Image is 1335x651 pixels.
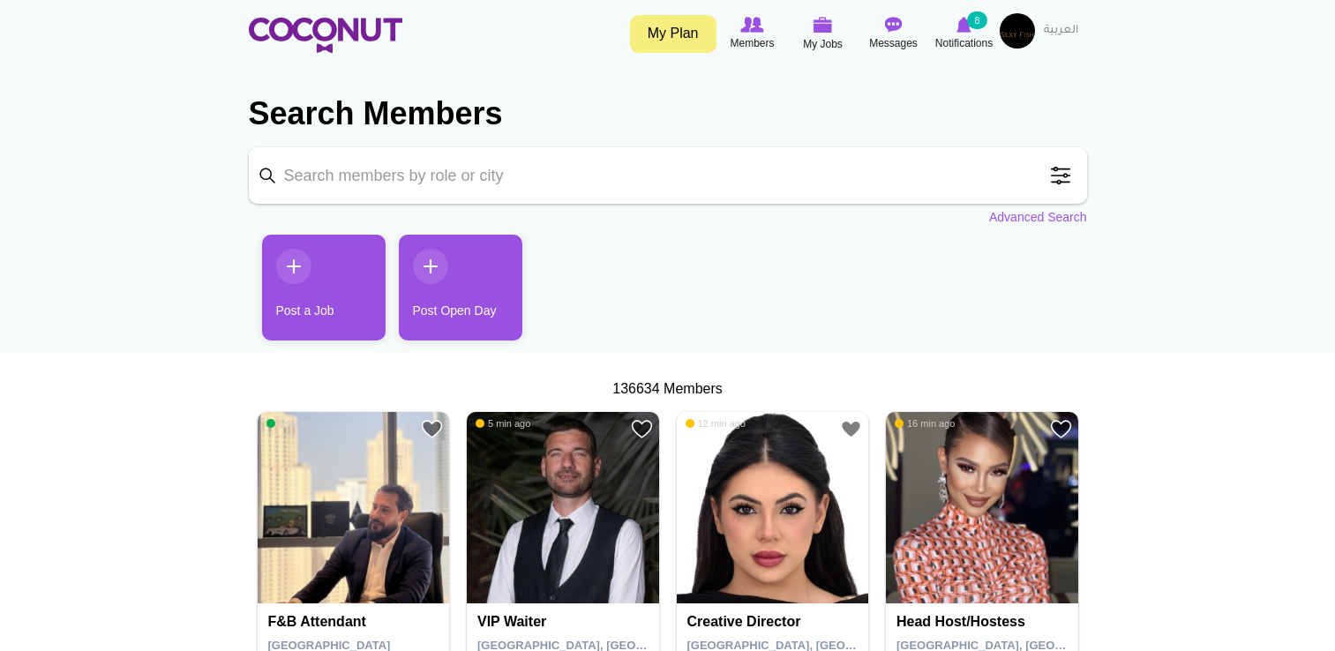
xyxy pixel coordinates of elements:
h4: Creative Director [687,614,863,630]
h4: Head Host/Hostess [896,614,1072,630]
h4: F&B Attendant [268,614,444,630]
a: Messages Messages [859,13,929,54]
span: Online [266,417,307,430]
span: 5 min ago [476,417,530,430]
a: العربية [1035,13,1087,49]
li: 2 / 2 [386,235,509,354]
span: Messages [869,34,918,52]
img: Notifications [956,17,971,33]
a: Add to Favourites [840,418,862,440]
img: My Jobs [814,17,833,33]
small: 8 [967,11,986,29]
input: Search members by role or city [249,147,1087,204]
a: Add to Favourites [631,418,653,440]
a: Browse Members Members [717,13,788,54]
span: My Jobs [803,35,843,53]
div: 136634 Members [249,379,1087,400]
span: Notifications [935,34,993,52]
a: Post Open Day [399,235,522,340]
a: Post a Job [262,235,386,340]
img: Browse Members [740,17,763,33]
h2: Search Members [249,93,1087,135]
span: 12 min ago [686,417,746,430]
li: 1 / 2 [249,235,372,354]
span: Members [730,34,774,52]
a: Advanced Search [989,208,1087,226]
h4: VIP waiter [477,614,653,630]
a: My Jobs My Jobs [788,13,859,55]
a: Notifications Notifications 8 [929,13,1000,54]
span: 16 min ago [895,417,955,430]
a: My Plan [630,15,716,53]
a: Add to Favourites [1050,418,1072,440]
img: Home [249,18,402,53]
a: Add to Favourites [421,418,443,440]
img: Messages [885,17,903,33]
